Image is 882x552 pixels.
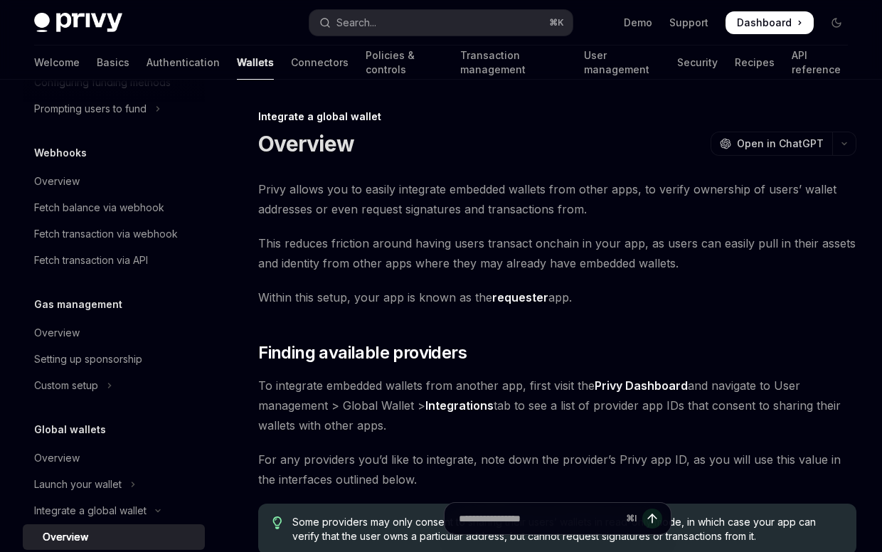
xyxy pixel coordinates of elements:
[23,248,205,273] a: Fetch transaction via API
[23,346,205,372] a: Setting up sponsorship
[258,179,856,219] span: Privy allows you to easily integrate embedded wallets from other apps, to verify ownership of use...
[23,320,205,346] a: Overview
[726,11,814,34] a: Dashboard
[291,46,349,80] a: Connectors
[23,524,205,550] a: Overview
[258,287,856,307] span: Within this setup, your app is known as the app.
[735,46,775,80] a: Recipes
[34,225,178,243] div: Fetch transaction via webhook
[34,199,164,216] div: Fetch balance via webhook
[97,46,129,80] a: Basics
[642,509,662,529] button: Send message
[34,421,106,438] h5: Global wallets
[460,46,567,80] a: Transaction management
[258,131,354,156] h1: Overview
[711,132,832,156] button: Open in ChatGPT
[669,16,708,30] a: Support
[584,46,660,80] a: User management
[677,46,718,80] a: Security
[825,11,848,34] button: Toggle dark mode
[366,46,443,80] a: Policies & controls
[492,290,548,304] strong: requester
[23,169,205,194] a: Overview
[258,233,856,273] span: This reduces friction around having users transact onchain in your app, as users can easily pull ...
[258,376,856,435] span: To integrate embedded wallets from another app, first visit the and navigate to User management >...
[34,173,80,190] div: Overview
[34,13,122,33] img: dark logo
[34,450,80,467] div: Overview
[549,17,564,28] span: ⌘ K
[258,341,467,364] span: Finding available providers
[737,137,824,151] span: Open in ChatGPT
[34,502,147,519] div: Integrate a global wallet
[23,445,205,471] a: Overview
[425,398,494,413] a: Integrations
[595,378,688,393] a: Privy Dashboard
[237,46,274,80] a: Wallets
[34,324,80,341] div: Overview
[459,503,620,534] input: Ask a question...
[34,351,142,368] div: Setting up sponsorship
[23,96,205,122] button: Toggle Prompting users to fund section
[792,46,848,80] a: API reference
[34,296,122,313] h5: Gas management
[23,498,205,524] button: Toggle Integrate a global wallet section
[34,377,98,394] div: Custom setup
[34,144,87,161] h5: Webhooks
[309,10,573,36] button: Open search
[23,472,205,497] button: Toggle Launch your wallet section
[34,476,122,493] div: Launch your wallet
[34,46,80,80] a: Welcome
[147,46,220,80] a: Authentication
[34,100,147,117] div: Prompting users to fund
[737,16,792,30] span: Dashboard
[624,16,652,30] a: Demo
[258,110,856,124] div: Integrate a global wallet
[23,221,205,247] a: Fetch transaction via webhook
[43,529,88,546] div: Overview
[336,14,376,31] div: Search...
[23,195,205,221] a: Fetch balance via webhook
[23,373,205,398] button: Toggle Custom setup section
[34,252,148,269] div: Fetch transaction via API
[258,450,856,489] span: For any providers you’d like to integrate, note down the provider’s Privy app ID, as you will use...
